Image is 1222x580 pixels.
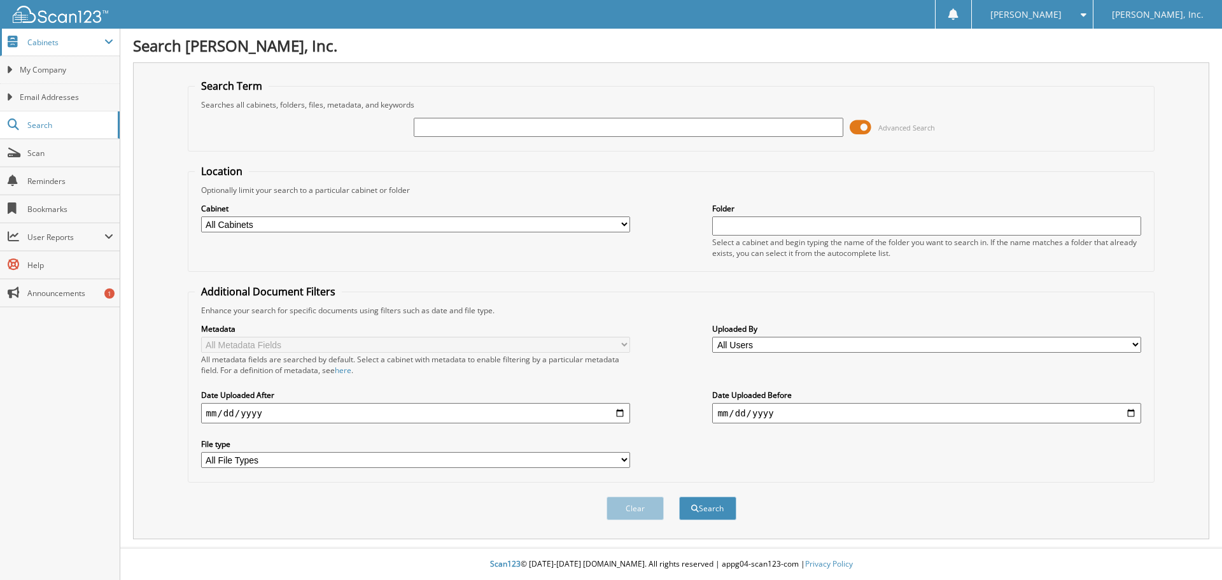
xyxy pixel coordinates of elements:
[490,558,521,569] span: Scan123
[13,6,108,23] img: scan123-logo-white.svg
[679,497,736,520] button: Search
[104,288,115,299] div: 1
[133,35,1209,56] h1: Search [PERSON_NAME], Inc.
[195,285,342,299] legend: Additional Document Filters
[27,120,111,131] span: Search
[712,390,1141,400] label: Date Uploaded Before
[195,164,249,178] legend: Location
[201,203,630,214] label: Cabinet
[712,203,1141,214] label: Folder
[195,185,1148,195] div: Optionally limit your search to a particular cabinet or folder
[201,439,630,449] label: File type
[195,305,1148,316] div: Enhance your search for specific documents using filters such as date and file type.
[712,403,1141,423] input: end
[27,148,113,159] span: Scan
[878,123,935,132] span: Advanced Search
[201,323,630,334] label: Metadata
[712,323,1141,334] label: Uploaded By
[27,204,113,215] span: Bookmarks
[201,354,630,376] div: All metadata fields are searched by default. Select a cabinet with metadata to enable filtering b...
[120,549,1222,580] div: © [DATE]-[DATE] [DOMAIN_NAME]. All rights reserved | appg04-scan123-com |
[201,390,630,400] label: Date Uploaded After
[805,558,853,569] a: Privacy Policy
[1112,11,1204,18] span: [PERSON_NAME], Inc.
[20,64,113,76] span: My Company
[195,79,269,93] legend: Search Term
[335,365,351,376] a: here
[201,403,630,423] input: start
[20,92,113,103] span: Email Addresses
[990,11,1062,18] span: [PERSON_NAME]
[712,237,1141,258] div: Select a cabinet and begin typing the name of the folder you want to search in. If the name match...
[27,288,113,299] span: Announcements
[607,497,664,520] button: Clear
[27,176,113,187] span: Reminders
[195,99,1148,110] div: Searches all cabinets, folders, files, metadata, and keywords
[27,232,104,243] span: User Reports
[27,260,113,271] span: Help
[27,37,104,48] span: Cabinets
